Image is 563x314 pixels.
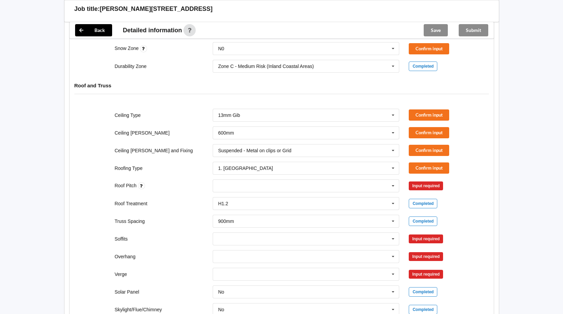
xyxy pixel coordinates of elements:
label: Ceiling [PERSON_NAME] [115,130,170,136]
label: Soffits [115,236,128,242]
label: Roofing Type [115,165,142,171]
h4: Roof and Truss [74,82,489,89]
label: Roof Treatment [115,201,147,206]
label: Roof Pitch [115,183,138,188]
div: 1. [GEOGRAPHIC_DATA] [218,166,273,171]
div: Completed [409,287,437,297]
button: Confirm input [409,162,449,174]
div: Input required [409,270,443,279]
label: Verge [115,272,127,277]
div: No [218,290,224,294]
span: Detailed information [123,27,182,33]
div: Completed [409,216,437,226]
label: Truss Spacing [115,219,145,224]
div: Zone C - Medium Risk (Inland Coastal Areas) [218,64,314,69]
div: 900mm [218,219,234,224]
label: Solar Panel [115,289,139,295]
label: Skylight/Flue/Chimney [115,307,162,312]
div: Input required [409,252,443,261]
div: Completed [409,62,437,71]
div: Suspended - Metal on clips or Grid [218,148,292,153]
button: Confirm input [409,109,449,121]
div: No [218,307,224,312]
label: Ceiling [PERSON_NAME] and Fixing [115,148,193,153]
div: Completed [409,199,437,208]
div: Input required [409,181,443,190]
h3: [PERSON_NAME][STREET_ADDRESS] [100,5,213,13]
label: Snow Zone [115,46,140,51]
button: Confirm input [409,43,449,54]
label: Durability Zone [115,64,146,69]
div: 600mm [218,130,234,135]
div: Input required [409,234,443,243]
button: Confirm input [409,145,449,156]
h3: Job title: [74,5,100,13]
button: Back [75,24,112,36]
label: Ceiling Type [115,112,141,118]
label: Overhang [115,254,135,259]
div: H1.2 [218,201,228,206]
div: 13mm Gib [218,113,240,118]
button: Confirm input [409,127,449,138]
div: N0 [218,46,224,51]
